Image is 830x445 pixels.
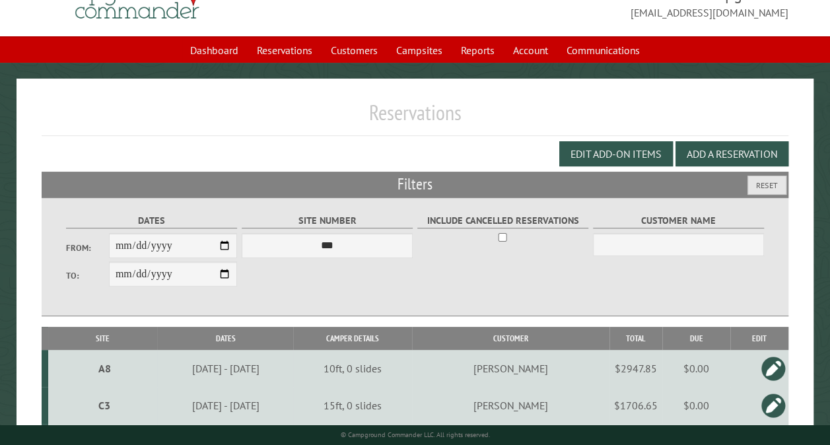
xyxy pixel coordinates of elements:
button: Reset [747,176,786,195]
td: [PERSON_NAME] [412,387,609,424]
a: Reservations [249,38,320,63]
th: Edit [730,327,788,350]
label: From: [66,242,109,254]
a: Account [505,38,556,63]
th: Due [662,327,730,350]
td: $1706.65 [609,387,662,424]
label: Dates [66,213,237,228]
div: A8 [53,362,155,375]
td: $2947.85 [609,350,662,387]
td: 15ft, 0 slides [293,387,411,424]
th: Dates [157,327,293,350]
th: Site [48,327,158,350]
a: Customers [323,38,386,63]
td: $0.00 [662,350,730,387]
label: Customer Name [593,213,764,228]
a: Dashboard [182,38,246,63]
button: Add a Reservation [675,141,788,166]
a: Reports [453,38,502,63]
label: Site Number [242,213,413,228]
td: 10ft, 0 slides [293,350,411,387]
button: Edit Add-on Items [559,141,673,166]
a: Communications [559,38,648,63]
div: [DATE] - [DATE] [160,362,292,375]
th: Camper Details [293,327,411,350]
h2: Filters [42,172,788,197]
th: Customer [412,327,609,350]
div: [DATE] - [DATE] [160,399,292,412]
label: Include Cancelled Reservations [417,213,588,228]
td: $0.00 [662,387,730,424]
label: To: [66,269,109,282]
div: C3 [53,399,155,412]
h1: Reservations [42,100,788,136]
small: © Campground Commander LLC. All rights reserved. [341,430,490,439]
a: Campsites [388,38,450,63]
td: [PERSON_NAME] [412,350,609,387]
th: Total [609,327,662,350]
